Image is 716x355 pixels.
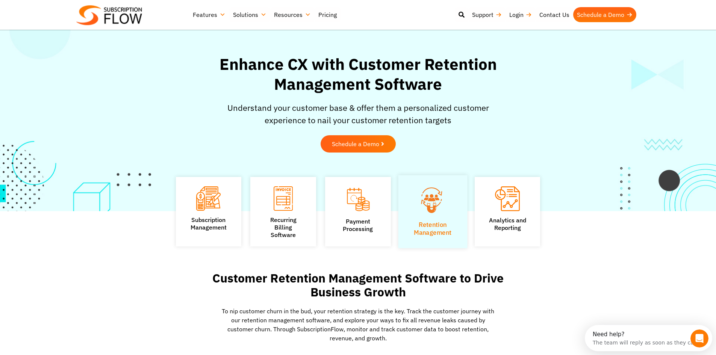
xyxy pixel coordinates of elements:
[270,7,315,22] a: Resources
[270,216,297,239] a: Recurring Billing Software
[495,186,520,211] img: Analytics and Reporting icon
[193,271,524,299] h2: Customer Retention Management Software to Drive Business Growth
[202,54,514,94] h1: Enhance CX with Customer Retention Management Software
[506,7,536,22] a: Login
[274,186,293,211] img: Recurring Billing Software icon
[315,7,341,22] a: Pricing
[343,218,373,233] a: PaymentProcessing
[191,216,227,231] a: SubscriptionManagement
[690,329,708,347] iframe: Intercom live chat
[332,141,379,147] span: Schedule a Demo
[196,186,221,211] img: Subscription Management icon
[219,307,497,343] p: To nip customer churn in the bud, your retention strategy is the key. Track the customer journey ...
[414,221,452,237] a: Retention Management
[573,7,636,22] a: Schedule a Demo
[3,3,135,24] div: Open Intercom Messenger
[8,12,112,20] div: The team will reply as soon as they can
[76,5,142,25] img: Subscriptionflow
[321,135,396,153] a: Schedule a Demo
[221,101,495,126] p: Understand your customer base & offer them a personalized customer experience to nail your custom...
[536,7,573,22] a: Contact Us
[410,185,455,215] img: Retention Management icon
[489,216,526,231] a: Analytics andReporting
[346,186,370,212] img: Payment Processing icon
[229,7,270,22] a: Solutions
[585,325,712,351] iframe: Intercom live chat discovery launcher
[8,6,112,12] div: Need help?
[468,7,506,22] a: Support
[189,7,229,22] a: Features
